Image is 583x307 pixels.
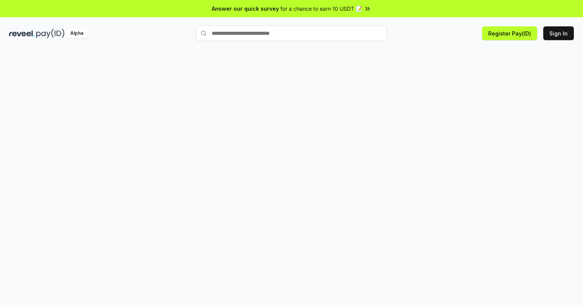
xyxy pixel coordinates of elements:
[36,29,65,38] img: pay_id
[280,5,362,13] span: for a chance to earn 10 USDT 📝
[482,26,537,40] button: Register Pay(ID)
[212,5,279,13] span: Answer our quick survey
[9,29,35,38] img: reveel_dark
[66,29,87,38] div: Alpha
[543,26,574,40] button: Sign In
